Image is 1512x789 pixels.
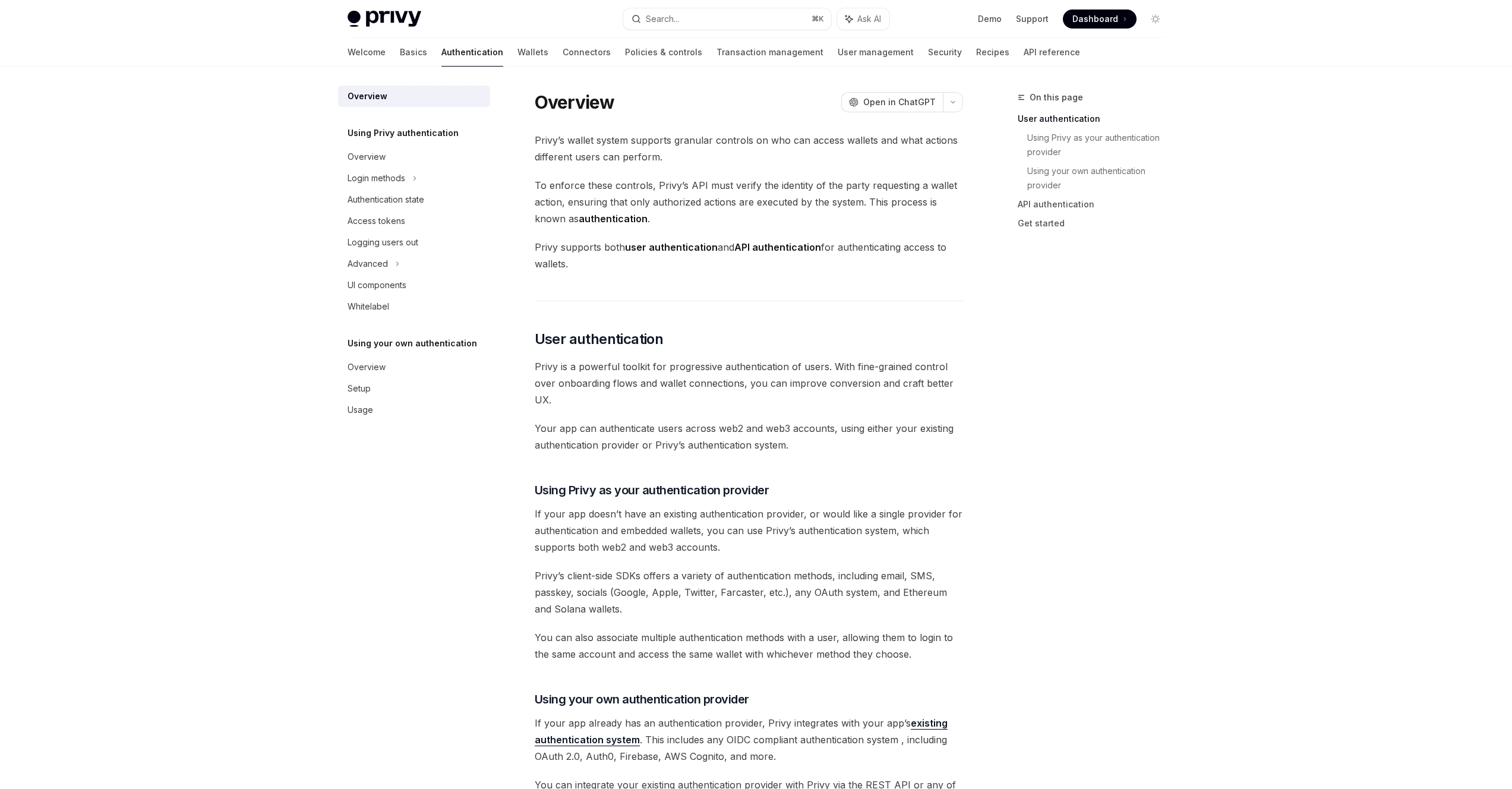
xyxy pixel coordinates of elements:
[841,92,943,112] button: Open in ChatGPT
[625,241,718,253] strong: user authentication
[348,360,386,374] div: Overview
[348,257,388,271] div: Advanced
[348,89,387,103] div: Overview
[348,235,418,250] div: Logging users out
[348,171,405,185] div: Login methods
[1018,195,1175,214] a: API authentication
[535,691,749,708] span: Using your own authentication provider
[348,38,386,67] a: Welcome
[348,381,371,396] div: Setup
[348,150,386,164] div: Overview
[338,274,490,296] a: UI components
[579,213,648,225] strong: authentication
[1030,90,1083,105] span: On this page
[338,210,490,232] a: Access tokens
[1024,38,1080,67] a: API reference
[535,91,615,113] h1: Overview
[338,189,490,210] a: Authentication state
[338,378,490,399] a: Setup
[734,241,821,253] strong: API authentication
[1063,10,1137,29] a: Dashboard
[625,38,702,67] a: Policies & controls
[348,192,424,207] div: Authentication state
[348,299,389,314] div: Whitelabel
[338,296,490,317] a: Whitelabel
[535,132,963,165] span: Privy’s wallet system supports granular controls on who can access wallets and what actions diffe...
[535,567,963,617] span: Privy’s client-side SDKs offers a variety of authentication methods, including email, SMS, passke...
[348,11,421,27] img: light logo
[535,330,664,349] span: User authentication
[338,86,490,107] a: Overview
[863,96,936,108] span: Open in ChatGPT
[976,38,1009,67] a: Recipes
[563,38,611,67] a: Connectors
[535,177,963,227] span: To enforce these controls, Privy’s API must verify the identity of the party requesting a wallet ...
[535,482,769,498] span: Using Privy as your authentication provider
[1027,128,1175,162] a: Using Privy as your authentication provider
[838,38,914,67] a: User management
[348,336,477,351] h5: Using your own authentication
[535,358,963,408] span: Privy is a powerful toolkit for progressive authentication of users. With fine-grained control ov...
[535,420,963,453] span: Your app can authenticate users across web2 and web3 accounts, using either your existing authent...
[1146,10,1165,29] button: Toggle dark mode
[338,146,490,168] a: Overview
[535,629,963,662] span: You can also associate multiple authentication methods with a user, allowing them to login to the...
[1018,109,1175,128] a: User authentication
[348,214,405,228] div: Access tokens
[338,399,490,421] a: Usage
[716,38,823,67] a: Transaction management
[517,38,548,67] a: Wallets
[1016,13,1049,25] a: Support
[1018,214,1175,233] a: Get started
[400,38,427,67] a: Basics
[535,715,963,765] span: If your app already has an authentication provider, Privy integrates with your app’s . This inclu...
[837,8,889,30] button: Ask AI
[812,14,824,24] span: ⌘ K
[623,8,831,30] button: Search...⌘K
[857,13,881,25] span: Ask AI
[1072,13,1118,25] span: Dashboard
[338,356,490,378] a: Overview
[441,38,503,67] a: Authentication
[928,38,962,67] a: Security
[978,13,1002,25] a: Demo
[348,403,373,417] div: Usage
[348,126,459,140] h5: Using Privy authentication
[646,12,679,26] div: Search...
[1027,162,1175,195] a: Using your own authentication provider
[535,506,963,556] span: If your app doesn’t have an existing authentication provider, or would like a single provider for...
[338,232,490,253] a: Logging users out
[535,239,963,272] span: Privy supports both and for authenticating access to wallets.
[348,278,406,292] div: UI components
